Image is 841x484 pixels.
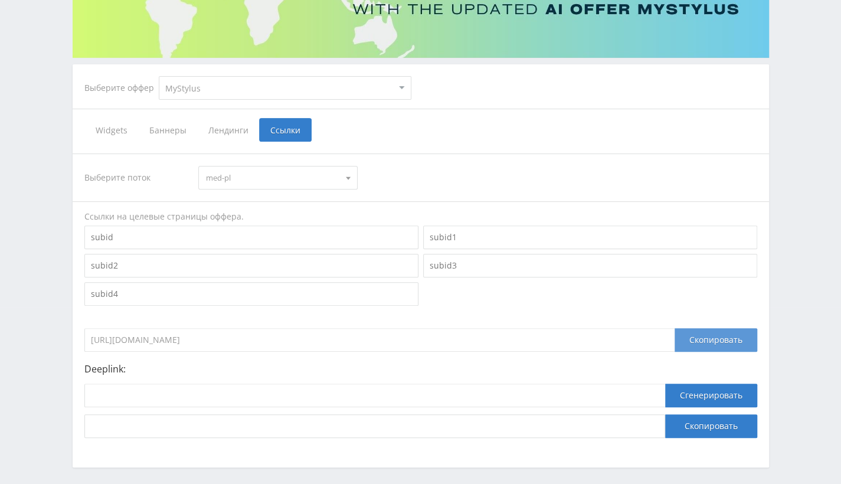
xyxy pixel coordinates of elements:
input: subid4 [84,282,418,306]
div: Ссылки на целевые страницы оффера. [84,211,757,223]
button: Скопировать [665,414,757,438]
input: subid [84,225,418,249]
input: subid2 [84,254,418,277]
span: Лендинги [197,118,259,142]
span: med-pl [206,166,339,189]
div: Скопировать [675,328,757,352]
button: Сгенерировать [665,384,757,407]
div: Выберите оффер [84,83,159,93]
span: Widgets [84,118,138,142]
p: Deeplink: [84,364,757,374]
span: Ссылки [259,118,312,142]
input: subid3 [423,254,757,277]
div: Выберите поток [84,166,187,189]
input: subid1 [423,225,757,249]
span: Баннеры [138,118,197,142]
